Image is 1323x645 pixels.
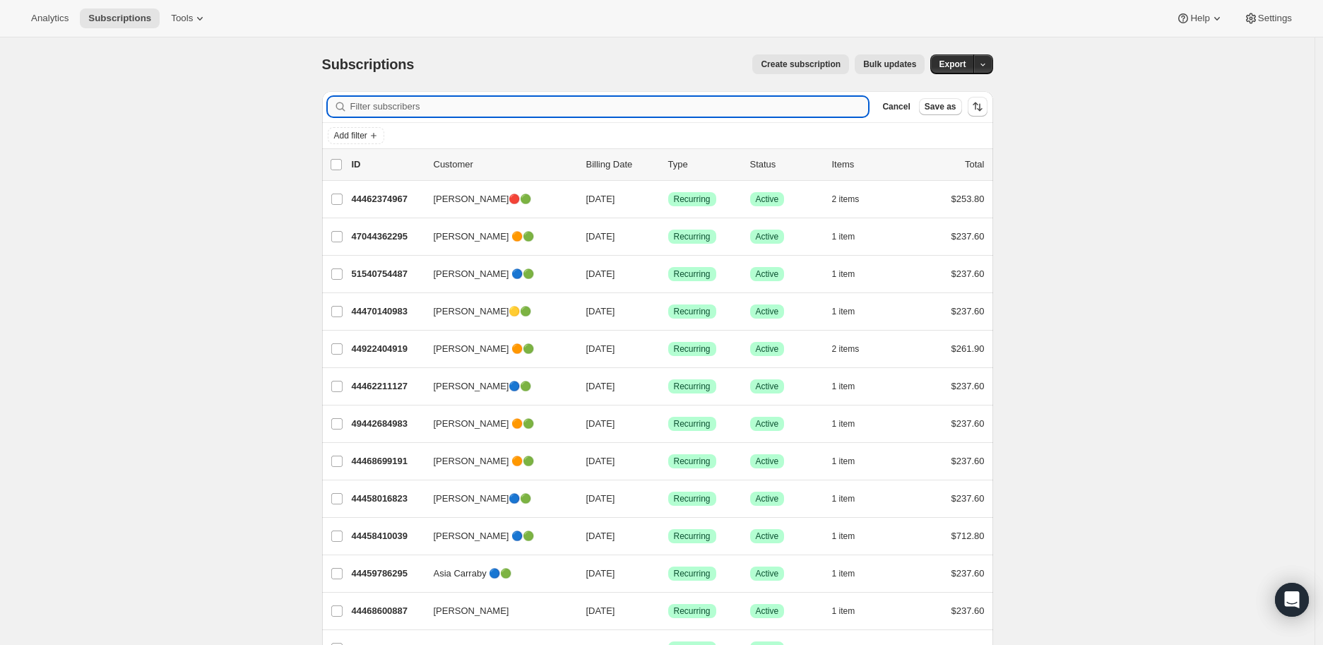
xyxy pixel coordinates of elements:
p: 44462211127 [352,379,422,393]
span: [PERSON_NAME] 🟠🟢 [434,454,535,468]
button: Settings [1235,8,1300,28]
button: [PERSON_NAME] 🟠🟢 [425,413,566,435]
span: Help [1190,13,1209,24]
button: [PERSON_NAME] 🔵🟢 [425,263,566,285]
span: [DATE] [586,605,615,616]
span: Recurring [674,456,711,467]
p: 44470140983 [352,304,422,319]
span: Active [756,194,779,205]
span: $237.60 [951,568,985,579]
span: Active [756,418,779,430]
span: Recurring [674,381,711,392]
span: [PERSON_NAME]🔵🟢 [434,492,532,506]
div: 44459786295Asia Carraby 🔵🟢[DATE]SuccessRecurringSuccessActive1 item$237.60 [352,564,985,584]
span: 1 item [832,493,855,504]
span: [PERSON_NAME]🔵🟢 [434,379,532,393]
span: Active [756,381,779,392]
span: Export [939,59,966,70]
span: 1 item [832,568,855,579]
span: Cancel [882,101,910,112]
div: 44468699191[PERSON_NAME] 🟠🟢[DATE]SuccessRecurringSuccessActive1 item$237.60 [352,451,985,471]
span: [DATE] [586,418,615,429]
span: Add filter [334,130,367,141]
button: Cancel [877,98,915,115]
span: $237.60 [951,456,985,466]
span: 2 items [832,194,860,205]
span: Subscriptions [88,13,151,24]
button: [PERSON_NAME] 🟠🟢 [425,450,566,473]
button: 1 item [832,264,871,284]
span: 1 item [832,456,855,467]
span: [DATE] [586,381,615,391]
div: Open Intercom Messenger [1275,583,1309,617]
button: Analytics [23,8,77,28]
button: Tools [162,8,215,28]
button: Subscriptions [80,8,160,28]
span: Recurring [674,605,711,617]
span: Recurring [674,493,711,504]
button: 1 item [832,302,871,321]
span: Active [756,268,779,280]
span: $712.80 [951,531,985,541]
span: $253.80 [951,194,985,204]
button: Export [930,54,974,74]
span: Settings [1258,13,1292,24]
div: 44922404919[PERSON_NAME] 🟠🟢[DATE]SuccessRecurringSuccessActive2 items$261.90 [352,339,985,359]
div: IDCustomerBilling DateTypeStatusItemsTotal [352,158,985,172]
span: Recurring [674,531,711,542]
button: 1 item [832,526,871,546]
div: 44458016823[PERSON_NAME]🔵🟢[DATE]SuccessRecurringSuccessActive1 item$237.60 [352,489,985,509]
p: 44462374967 [352,192,422,206]
button: Create subscription [752,54,849,74]
div: 44462374967[PERSON_NAME]🔴🟢[DATE]SuccessRecurringSuccessActive2 items$253.80 [352,189,985,209]
span: [DATE] [586,194,615,204]
span: Recurring [674,568,711,579]
span: Active [756,456,779,467]
button: [PERSON_NAME] 🔵🟢 [425,525,566,548]
span: 1 item [832,231,855,242]
span: [PERSON_NAME] 🟠🟢 [434,342,535,356]
span: 1 item [832,306,855,317]
div: 44468600887[PERSON_NAME][DATE]SuccessRecurringSuccessActive1 item$237.60 [352,601,985,621]
button: [PERSON_NAME] 🟠🟢 [425,225,566,248]
input: Filter subscribers [350,97,869,117]
button: 1 item [832,451,871,471]
div: 44470140983[PERSON_NAME]🟡🟢[DATE]SuccessRecurringSuccessActive1 item$237.60 [352,302,985,321]
span: Recurring [674,231,711,242]
span: Recurring [674,268,711,280]
p: 51540754487 [352,267,422,281]
span: 1 item [832,531,855,542]
span: [DATE] [586,306,615,316]
div: Type [668,158,739,172]
button: Sort the results [968,97,987,117]
button: [PERSON_NAME] [425,600,566,622]
p: 49442684983 [352,417,422,431]
button: 1 item [832,377,871,396]
button: [PERSON_NAME]🔵🟢 [425,375,566,398]
button: Add filter [328,127,384,144]
p: 47044362295 [352,230,422,244]
p: Status [750,158,821,172]
button: 2 items [832,339,875,359]
span: Analytics [31,13,69,24]
span: Active [756,343,779,355]
p: 44468699191 [352,454,422,468]
div: 49442684983[PERSON_NAME] 🟠🟢[DATE]SuccessRecurringSuccessActive1 item$237.60 [352,414,985,434]
span: Active [756,605,779,617]
span: 1 item [832,605,855,617]
span: [DATE] [586,456,615,466]
button: 1 item [832,564,871,584]
span: Recurring [674,418,711,430]
div: Items [832,158,903,172]
span: Subscriptions [322,57,415,72]
button: 1 item [832,227,871,247]
div: 44458410039[PERSON_NAME] 🔵🟢[DATE]SuccessRecurringSuccessActive1 item$712.80 [352,526,985,546]
span: Tools [171,13,193,24]
p: ID [352,158,422,172]
p: 44459786295 [352,567,422,581]
span: [DATE] [586,343,615,354]
p: 44458016823 [352,492,422,506]
button: [PERSON_NAME]🟡🟢 [425,300,566,323]
div: 44462211127[PERSON_NAME]🔵🟢[DATE]SuccessRecurringSuccessActive1 item$237.60 [352,377,985,396]
button: 1 item [832,489,871,509]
